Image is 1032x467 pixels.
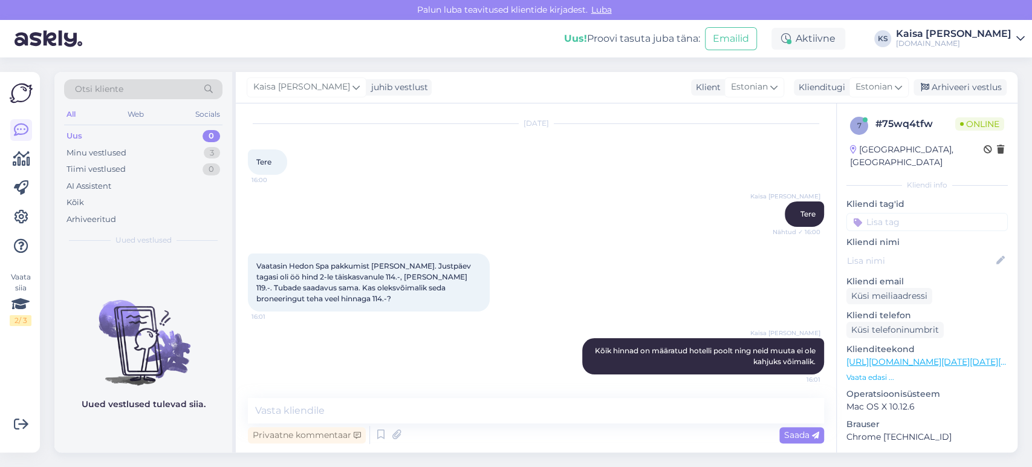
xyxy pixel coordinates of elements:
input: Lisa tag [846,213,1008,231]
p: Klienditeekond [846,343,1008,356]
div: [DOMAIN_NAME] [896,39,1011,48]
div: juhib vestlust [366,81,428,94]
span: Tere [800,209,816,218]
span: Kaisa [PERSON_NAME] [750,328,820,338]
div: [GEOGRAPHIC_DATA], [GEOGRAPHIC_DATA] [850,143,984,169]
span: Online [955,117,1004,131]
div: 3 [204,147,220,159]
span: Estonian [855,80,892,94]
p: Kliendi nimi [846,236,1008,249]
div: Arhiveeri vestlus [914,79,1007,96]
p: Operatsioonisüsteem [846,388,1008,400]
p: Kliendi email [846,275,1008,288]
span: Kaisa [PERSON_NAME] [750,192,820,201]
span: Luba [588,4,615,15]
div: Küsi meiliaadressi [846,288,932,304]
div: Klient [691,81,721,94]
button: Emailid [705,27,757,50]
div: Web [125,106,146,122]
span: Nähtud ✓ 16:00 [773,227,820,237]
b: Uus! [564,33,587,44]
div: All [64,106,78,122]
div: Klienditugi [794,81,845,94]
div: 2 / 3 [10,315,31,326]
input: Lisa nimi [847,254,994,267]
div: Vaata siia [10,272,31,326]
span: 16:01 [252,312,297,321]
img: No chats [54,278,232,387]
div: Tiimi vestlused [67,163,126,175]
p: Kliendi tag'id [846,198,1008,211]
div: # 75wq4tfw [875,117,955,131]
div: KS [874,30,891,47]
p: Uued vestlused tulevad siia. [82,398,206,411]
div: Aktiivne [771,28,845,50]
span: Vaatasin Hedon Spa pakkumist [PERSON_NAME]. Justpäev tagasi oli öö hind 2-le täiskasvanule 114.-,... [256,261,473,303]
span: Uued vestlused [115,235,172,246]
div: Arhiveeritud [67,214,116,226]
div: Kaisa [PERSON_NAME] [896,29,1011,39]
p: Kliendi telefon [846,309,1008,322]
p: Chrome [TECHNICAL_ID] [846,431,1008,443]
span: 7 [857,121,862,130]
span: Saada [784,429,819,440]
div: Proovi tasuta juba täna: [564,31,700,46]
span: 16:01 [775,375,820,384]
div: Minu vestlused [67,147,126,159]
div: 0 [203,130,220,142]
div: Kõik [67,197,84,209]
div: [DATE] [248,118,824,129]
div: Socials [193,106,222,122]
span: Otsi kliente [75,83,123,96]
img: Askly Logo [10,82,33,105]
span: 16:00 [252,175,297,185]
div: Kliendi info [846,180,1008,191]
div: Uus [67,130,82,142]
p: Brauser [846,418,1008,431]
span: Estonian [731,80,768,94]
p: Mac OS X 10.12.6 [846,400,1008,413]
span: Kõik hinnad on määratud hotelli poolt ning neid muuta ei ole kahjuks võimalik. [595,346,817,366]
p: Vaata edasi ... [846,372,1008,383]
div: Privaatne kommentaar [248,427,366,443]
span: Kaisa [PERSON_NAME] [253,80,350,94]
span: Tere [256,157,271,166]
a: Kaisa [PERSON_NAME][DOMAIN_NAME] [896,29,1025,48]
div: 0 [203,163,220,175]
div: Küsi telefoninumbrit [846,322,944,338]
div: AI Assistent [67,180,111,192]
